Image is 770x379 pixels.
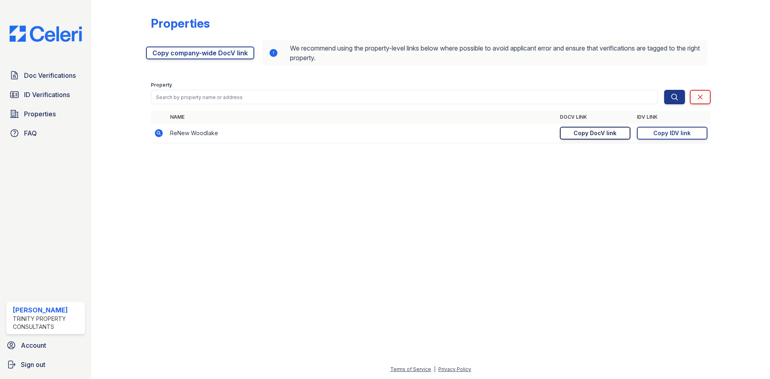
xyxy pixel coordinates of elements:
a: Properties [6,106,85,122]
th: DocV Link [557,111,634,124]
div: [PERSON_NAME] [13,305,82,315]
td: ReNew Woodlake [167,124,557,143]
a: Privacy Policy [438,366,471,372]
input: Search by property name or address [151,90,658,104]
a: Terms of Service [390,366,431,372]
img: CE_Logo_Blue-a8612792a0a2168367f1c8372b55b34899dd931a85d93a1a3d3e32e68fde9ad4.png [3,26,88,42]
a: Copy IDV link [637,127,707,140]
a: Copy company-wide DocV link [146,47,254,59]
div: Trinity Property Consultants [13,315,82,331]
label: Property [151,82,172,88]
span: Account [21,340,46,350]
div: Copy IDV link [653,129,691,137]
a: ID Verifications [6,87,85,103]
th: Name [167,111,557,124]
div: Copy DocV link [573,129,616,137]
a: Copy DocV link [560,127,630,140]
span: ID Verifications [24,90,70,99]
a: Doc Verifications [6,67,85,83]
span: Doc Verifications [24,71,76,80]
a: Account [3,337,88,353]
a: Sign out [3,357,88,373]
th: IDV Link [634,111,711,124]
a: FAQ [6,125,85,141]
div: | [434,366,436,372]
span: Sign out [21,360,45,369]
span: Properties [24,109,56,119]
div: We recommend using the property-level links below where possible to avoid applicant error and ens... [262,40,707,66]
span: FAQ [24,128,37,138]
div: Properties [151,16,210,30]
